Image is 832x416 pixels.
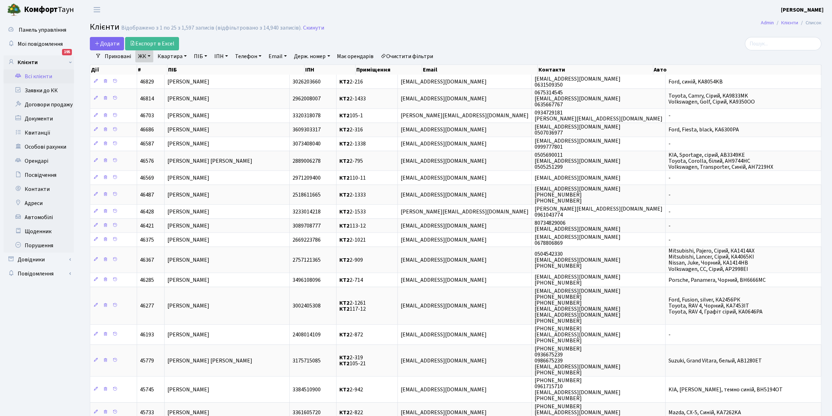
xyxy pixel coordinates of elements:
[535,123,621,137] span: [EMAIL_ADDRESS][DOMAIN_NAME] 0507036977
[339,386,350,393] b: КТ2
[781,6,824,14] a: [PERSON_NAME]
[339,191,350,199] b: КТ2
[401,357,487,365] span: [EMAIL_ADDRESS][DOMAIN_NAME]
[535,75,621,89] span: [EMAIL_ADDRESS][DOMAIN_NAME] 0631509350
[140,276,154,284] span: 46285
[4,55,74,69] a: Клієнти
[90,21,119,33] span: Клієнти
[668,92,755,106] span: Toyota, Camry, Сірий, KA9833MK Volkswagen, Golf, Сірий, KA9350OO
[535,233,621,247] span: [EMAIL_ADDRESS][DOMAIN_NAME] 0678806869
[422,65,538,75] th: Email
[140,222,154,230] span: 46421
[292,95,321,103] span: 2962008007
[4,168,74,182] a: Посвідчення
[668,236,671,244] span: -
[292,222,321,230] span: 3089708777
[24,4,58,15] b: Комфорт
[339,276,363,284] span: 2-714
[535,273,621,287] span: [EMAIL_ADDRESS][DOMAIN_NAME] [PHONE_NUMBER]
[167,191,209,199] span: [PERSON_NAME]
[668,191,671,199] span: -
[4,224,74,238] a: Щоденник
[339,354,366,367] span: 2-319 105-21
[668,222,671,230] span: -
[4,98,74,112] a: Договори продажу
[88,4,106,15] button: Переключити навігацію
[4,196,74,210] a: Адреси
[339,305,350,313] b: КТ2
[94,40,119,48] span: Додати
[4,83,74,98] a: Заявки до КК
[668,331,671,339] span: -
[140,302,154,310] span: 46277
[292,302,321,310] span: 3002405308
[339,331,350,339] b: КТ2
[401,126,487,134] span: [EMAIL_ADDRESS][DOMAIN_NAME]
[339,354,350,361] b: КТ2
[535,185,621,205] span: [EMAIL_ADDRESS][DOMAIN_NAME] [PHONE_NUMBER] [PHONE_NUMBER]
[535,345,621,377] span: [PHONE_NUMBER] 0936675239 0986675239 [EMAIL_ADDRESS][DOMAIN_NAME] [PHONE_NUMBER]
[167,357,252,365] span: [PERSON_NAME] [PERSON_NAME]
[401,276,487,284] span: [EMAIL_ADDRESS][DOMAIN_NAME]
[798,19,821,27] li: Список
[339,95,366,103] span: 2-1433
[535,109,662,123] span: 0934729181 [PERSON_NAME][EMAIL_ADDRESS][DOMAIN_NAME]
[339,157,350,165] b: КТ2
[668,174,671,182] span: -
[401,222,487,230] span: [EMAIL_ADDRESS][DOMAIN_NAME]
[291,50,333,62] a: Держ. номер
[334,50,377,62] a: Має орендарів
[90,37,124,50] a: Додати
[339,256,363,264] span: 2-909
[155,50,190,62] a: Квартира
[167,276,209,284] span: [PERSON_NAME]
[745,37,821,50] input: Пошук...
[292,157,321,165] span: 2889006278
[339,222,366,230] span: 113-12
[292,126,321,134] span: 3609303317
[167,95,209,103] span: [PERSON_NAME]
[339,222,350,230] b: КТ2
[4,253,74,267] a: Довідники
[211,50,231,62] a: ІПН
[401,256,487,264] span: [EMAIL_ADDRESS][DOMAIN_NAME]
[137,65,167,75] th: #
[339,140,350,148] b: КТ2
[339,174,350,182] b: КТ2
[167,256,209,264] span: [PERSON_NAME]
[167,126,209,134] span: [PERSON_NAME]
[4,210,74,224] a: Автомобілі
[668,126,739,134] span: Ford, Fiesta, black, KA6300PA
[339,208,366,216] span: 2-1533
[266,50,290,62] a: Email
[304,65,356,75] th: ІПН
[140,112,154,120] span: 46703
[401,191,487,199] span: [EMAIL_ADDRESS][DOMAIN_NAME]
[303,25,324,31] a: Скинути
[401,302,487,310] span: [EMAIL_ADDRESS][DOMAIN_NAME]
[167,78,209,86] span: [PERSON_NAME]
[167,174,209,182] span: [PERSON_NAME]
[401,95,487,103] span: [EMAIL_ADDRESS][DOMAIN_NAME]
[24,4,74,16] span: Таун
[18,40,63,48] span: Мої повідомлення
[339,112,363,120] span: 105-1
[140,357,154,365] span: 45779
[4,23,74,37] a: Панель управління
[401,140,487,148] span: [EMAIL_ADDRESS][DOMAIN_NAME]
[167,331,209,339] span: [PERSON_NAME]
[339,126,350,134] b: КТ2
[140,95,154,103] span: 46814
[378,50,436,62] a: Очистити фільтри
[140,236,154,244] span: 46375
[750,15,832,30] nav: breadcrumb
[4,267,74,281] a: Повідомлення
[140,208,154,216] span: 46428
[401,236,487,244] span: [EMAIL_ADDRESS][DOMAIN_NAME]
[140,174,154,182] span: 46569
[292,174,321,182] span: 2971209400
[19,26,66,34] span: Панель управління
[4,112,74,126] a: Документи
[4,140,74,154] a: Особові рахунки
